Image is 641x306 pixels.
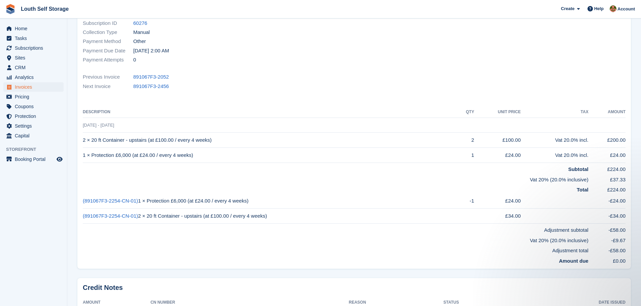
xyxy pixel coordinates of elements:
[133,19,147,27] a: 60276
[3,82,64,92] a: menu
[83,148,457,163] td: 1 × Protection £6,000 (at £24.00 / every 4 weeks)
[15,53,55,62] span: Sites
[589,148,626,163] td: £24.00
[15,34,55,43] span: Tasks
[474,148,521,163] td: £24.00
[83,234,589,245] td: Vat 20% (20.0% inclusive)
[568,166,589,172] strong: Subtotal
[133,73,169,81] a: 891067F3-2052
[3,102,64,111] a: menu
[457,133,474,148] td: 2
[83,29,133,36] span: Collection Type
[5,4,15,14] img: stora-icon-8386f47178a22dfd0bd8f6a31ec36ba5ce8667c1dd55bd0f319d3a0aa187defe.svg
[589,183,626,194] td: £224.00
[589,234,626,245] td: -£9.67
[83,56,133,64] span: Payment Attempts
[561,5,574,12] span: Create
[83,133,457,148] td: 2 × 20 ft Container - upstairs (at £100.00 / every 4 weeks)
[83,73,133,81] span: Previous Invoice
[3,43,64,53] a: menu
[589,133,626,148] td: £200.00
[83,19,133,27] span: Subscription ID
[610,5,616,12] img: Andy Smith
[83,123,114,128] span: [DATE] - [DATE]
[577,187,589,192] strong: Total
[3,73,64,82] a: menu
[3,53,64,62] a: menu
[589,173,626,184] td: £37.33
[15,131,55,140] span: Capital
[15,82,55,92] span: Invoices
[559,258,589,264] strong: Amount due
[457,148,474,163] td: 1
[589,163,626,173] td: £224.00
[83,283,626,292] h2: Credit Notes
[15,43,55,53] span: Subscriptions
[15,102,55,111] span: Coupons
[15,63,55,72] span: CRM
[83,224,589,234] td: Adjustment subtotal
[3,63,64,72] a: menu
[83,213,138,219] a: (891067F3-2254-CN-01)
[83,244,589,255] td: Adjustment total
[589,224,626,234] td: -£58.00
[15,155,55,164] span: Booking Portal
[521,107,588,118] th: Tax
[521,151,588,159] div: Vat 20.0% incl.
[133,38,146,45] span: Other
[15,24,55,33] span: Home
[589,244,626,255] td: -£58.00
[83,173,589,184] td: Vat 20% (20.0% inclusive)
[589,194,626,209] td: -£24.00
[133,83,169,90] a: 891067F3-2456
[3,155,64,164] a: menu
[56,155,64,163] a: Preview store
[83,198,138,204] a: (891067F3-2254-CN-01)
[594,5,604,12] span: Help
[3,92,64,101] a: menu
[474,107,521,118] th: Unit Price
[15,121,55,131] span: Settings
[474,194,521,209] td: £24.00
[83,38,133,45] span: Payment Method
[474,133,521,148] td: £100.00
[15,73,55,82] span: Analytics
[83,209,457,224] td: 2 × 20 ft Container - upstairs (at £100.00 / every 4 weeks)
[617,6,635,12] span: Account
[474,209,521,224] td: £34.00
[83,47,133,55] span: Payment Due Date
[3,131,64,140] a: menu
[521,136,588,144] div: Vat 20.0% incl.
[3,112,64,121] a: menu
[6,146,67,153] span: Storefront
[133,47,169,55] time: 2025-05-28 01:00:00 UTC
[589,255,626,265] td: £0.00
[133,29,150,36] span: Manual
[3,34,64,43] a: menu
[83,83,133,90] span: Next Invoice
[3,121,64,131] a: menu
[15,92,55,101] span: Pricing
[83,107,457,118] th: Description
[457,107,474,118] th: QTY
[83,194,457,209] td: 1 × Protection £6,000 (at £24.00 / every 4 weeks)
[3,24,64,33] a: menu
[457,194,474,209] td: -1
[589,209,626,224] td: -£34.00
[589,107,626,118] th: Amount
[18,3,71,14] a: Louth Self Storage
[133,56,136,64] span: 0
[15,112,55,121] span: Protection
